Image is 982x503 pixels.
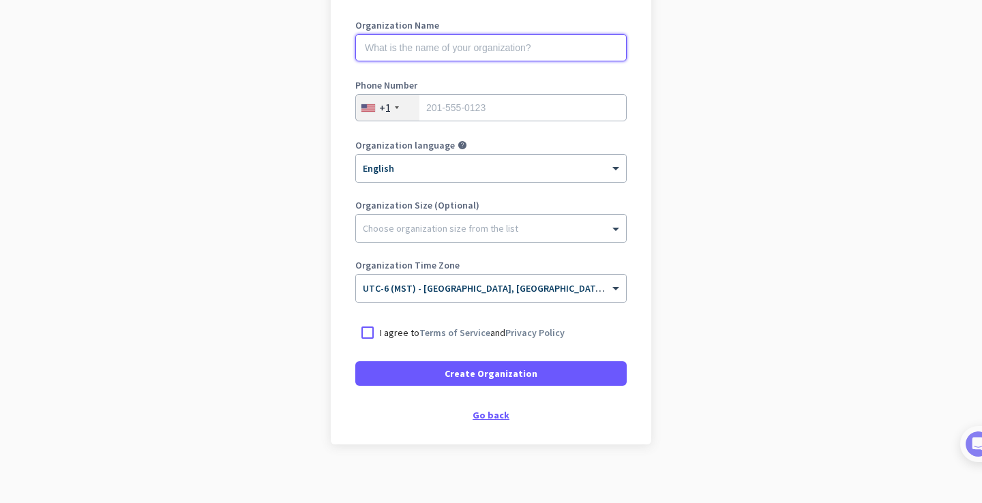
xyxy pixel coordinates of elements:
[355,20,627,30] label: Organization Name
[355,200,627,210] label: Organization Size (Optional)
[355,140,455,150] label: Organization language
[355,260,627,270] label: Organization Time Zone
[445,367,537,380] span: Create Organization
[355,34,627,61] input: What is the name of your organization?
[355,94,627,121] input: 201-555-0123
[355,361,627,386] button: Create Organization
[419,326,490,339] a: Terms of Service
[380,326,565,339] p: I agree to and
[505,326,565,339] a: Privacy Policy
[355,80,627,90] label: Phone Number
[355,410,627,420] div: Go back
[458,140,467,150] i: help
[379,101,391,115] div: +1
